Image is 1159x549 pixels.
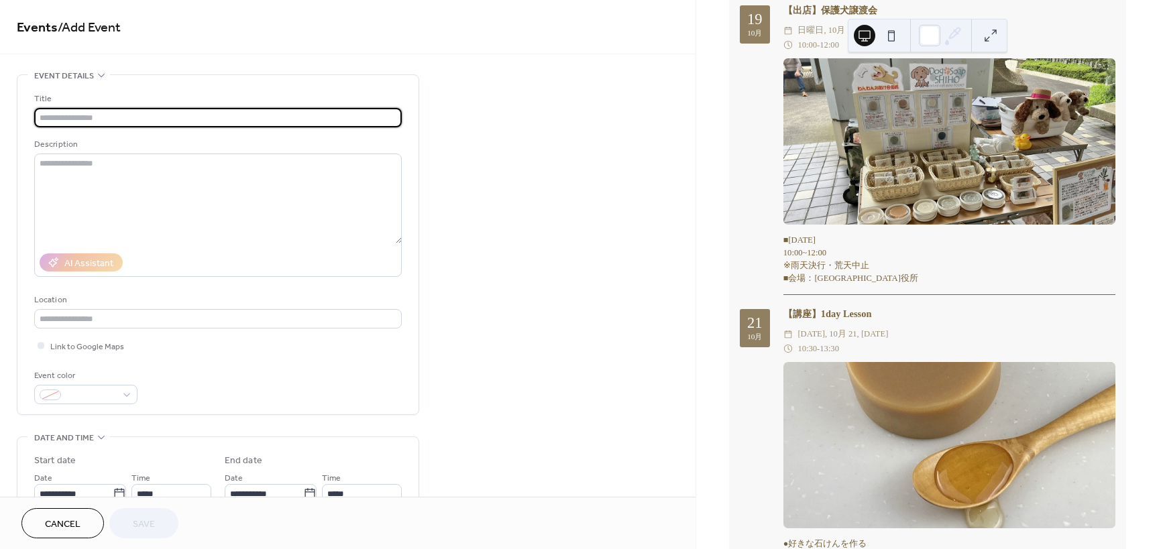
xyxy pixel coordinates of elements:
[45,517,80,532] span: Cancel
[34,137,399,151] div: Description
[817,38,820,52] span: -
[783,327,793,341] div: ​
[820,38,839,52] span: 12:00
[783,38,793,52] div: ​
[34,92,399,106] div: Title
[747,333,762,341] div: 10月
[34,69,94,83] span: Event details
[225,471,243,485] span: Date
[50,340,124,354] span: Link to Google Maps
[797,327,888,341] span: [DATE], 10月 21, [DATE]
[797,38,817,52] span: 10:00
[34,431,94,445] span: Date and time
[131,471,150,485] span: Time
[797,342,817,356] span: 10:30
[34,471,52,485] span: Date
[17,15,58,41] a: Events
[58,15,121,41] span: / Add Event
[225,454,262,468] div: End date
[783,3,1115,18] div: 【出店】保護犬譲渡会
[783,342,793,356] div: ​
[817,342,820,356] span: -
[783,307,1115,322] div: 【講座】1day Lesson
[747,316,763,331] div: 21
[34,454,76,468] div: Start date
[34,293,399,307] div: Location
[747,12,763,27] div: 19
[820,342,839,356] span: 13:30
[783,23,793,38] div: ​
[21,508,104,538] button: Cancel
[797,23,877,38] span: 日曜日, 10月 19, 2025
[783,234,1115,285] div: ​■[DATE] 10:00~12:00 ※雨天決行・荒天中止 ■会場：[GEOGRAPHIC_DATA]役所
[747,29,762,37] div: 10月
[322,471,341,485] span: Time
[34,369,135,383] div: Event color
